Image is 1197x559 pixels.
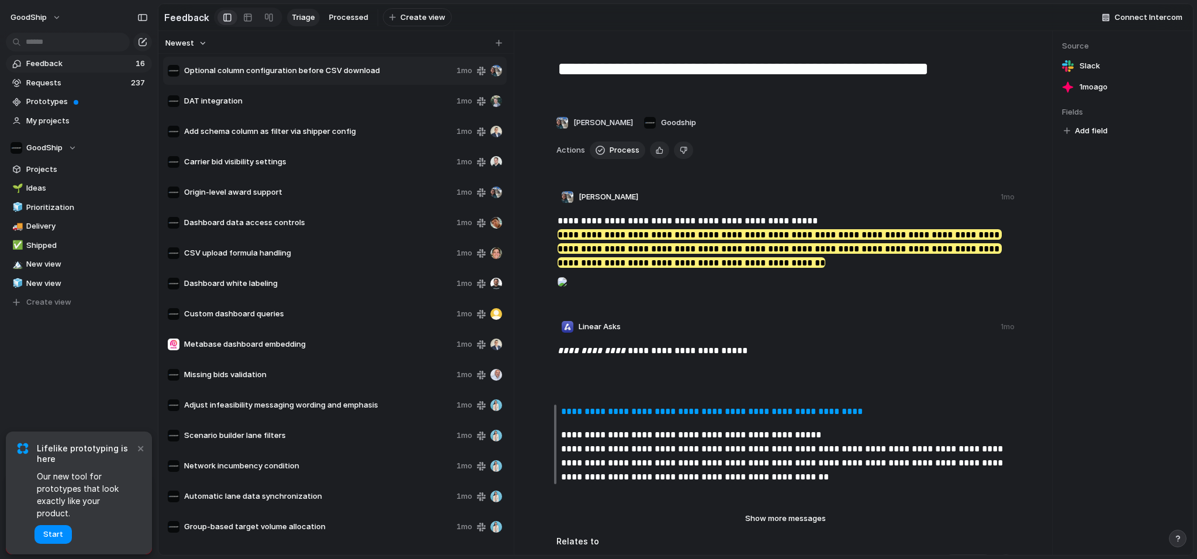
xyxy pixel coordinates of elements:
span: Slack [1080,60,1100,72]
div: 🚚 [12,220,20,233]
h2: Feedback [164,11,209,25]
button: Delete [674,142,693,159]
span: Automatic lane data synchronization [184,491,452,502]
button: [PERSON_NAME] [553,113,636,132]
span: Feedback [26,58,132,70]
div: 1mo [1001,192,1015,202]
span: Processed [329,12,368,23]
button: Create view [6,294,152,311]
a: Triage [287,9,320,26]
button: 🌱 [11,182,22,194]
span: DAT integration [184,95,452,107]
button: Newest [164,36,209,51]
span: Shipped [26,240,148,251]
a: 🚚Delivery [6,218,152,235]
span: Create view [26,296,71,308]
span: Dashboard data access controls [184,217,452,229]
button: 🧊 [11,278,22,289]
h3: Relates to [556,535,1015,547]
span: Dashboard white labeling [184,278,452,289]
span: Missing bids validation [184,369,452,381]
span: 1mo [456,187,472,198]
span: Newest [165,37,194,49]
a: 🌱Ideas [6,180,152,197]
span: Show more messages [745,513,826,525]
span: Actions [556,144,585,156]
span: Carrier bid visibility settings [184,156,452,168]
span: [PERSON_NAME] [579,191,638,203]
a: Projects [6,161,152,178]
button: Goodship [641,113,699,132]
span: New view [26,278,148,289]
div: 🧊 [12,201,20,214]
span: Goodship [661,117,696,129]
span: Triage [292,12,315,23]
button: Add field [1062,123,1109,139]
span: 1mo ago [1080,81,1108,93]
span: Requests [26,77,127,89]
div: 1mo [1001,322,1015,332]
span: 1mo [456,95,472,107]
span: 1mo [456,247,472,259]
span: Our new tool for prototypes that look exactly like your product. [37,470,134,519]
button: 🚚 [11,220,22,232]
span: 16 [136,58,147,70]
span: 1mo [456,399,472,411]
span: Origin-level award support [184,187,452,198]
span: Start [43,529,63,540]
span: Add field [1075,125,1108,137]
button: Create view [383,8,452,27]
span: Metabase dashboard embedding [184,339,452,350]
button: GoodShip [6,139,152,157]
span: Network incumbency condition [184,460,452,472]
span: Connect Intercom [1115,12,1182,23]
span: 1mo [456,430,472,441]
span: 1mo [456,491,472,502]
a: Requests237 [6,74,152,92]
button: Process [590,142,645,159]
a: My projects [6,112,152,130]
a: 🧊Prioritization [6,199,152,216]
span: Group-based target volume allocation [184,521,452,533]
a: 🧊New view [6,275,152,292]
button: 🧊 [11,202,22,213]
span: 1mo [456,308,472,320]
a: Slack [1062,58,1184,74]
span: 1mo [456,369,472,381]
span: 1mo [456,217,472,229]
div: ✅ [12,239,20,252]
span: New view [26,258,148,270]
span: GoodShip [26,142,63,154]
span: Custom dashboard queries [184,308,452,320]
button: GoodShip [5,8,67,27]
span: Adjust infeasibility messaging wording and emphasis [184,399,452,411]
a: Prototypes [6,93,152,111]
span: [PERSON_NAME] [573,117,633,129]
div: 🌱 [12,182,20,195]
span: Source [1062,40,1184,52]
div: 🧊 [12,277,20,290]
button: 🏔️ [11,258,22,270]
span: Lifelike prototyping is here [37,443,134,464]
span: 1mo [456,521,472,533]
span: Create view [400,12,445,23]
span: 1mo [456,278,472,289]
button: Connect Intercom [1097,9,1187,26]
a: Processed [324,9,373,26]
span: 1mo [456,339,472,350]
span: Ideas [26,182,148,194]
span: 1mo [456,126,472,137]
span: 1mo [456,460,472,472]
span: Optional column configuration before CSV download [184,65,452,77]
span: Fields [1062,106,1184,118]
span: My projects [26,115,148,127]
button: Start [34,525,72,544]
span: 1mo [456,65,472,77]
a: ✅Shipped [6,237,152,254]
span: Prototypes [26,96,148,108]
span: Process [610,144,639,156]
